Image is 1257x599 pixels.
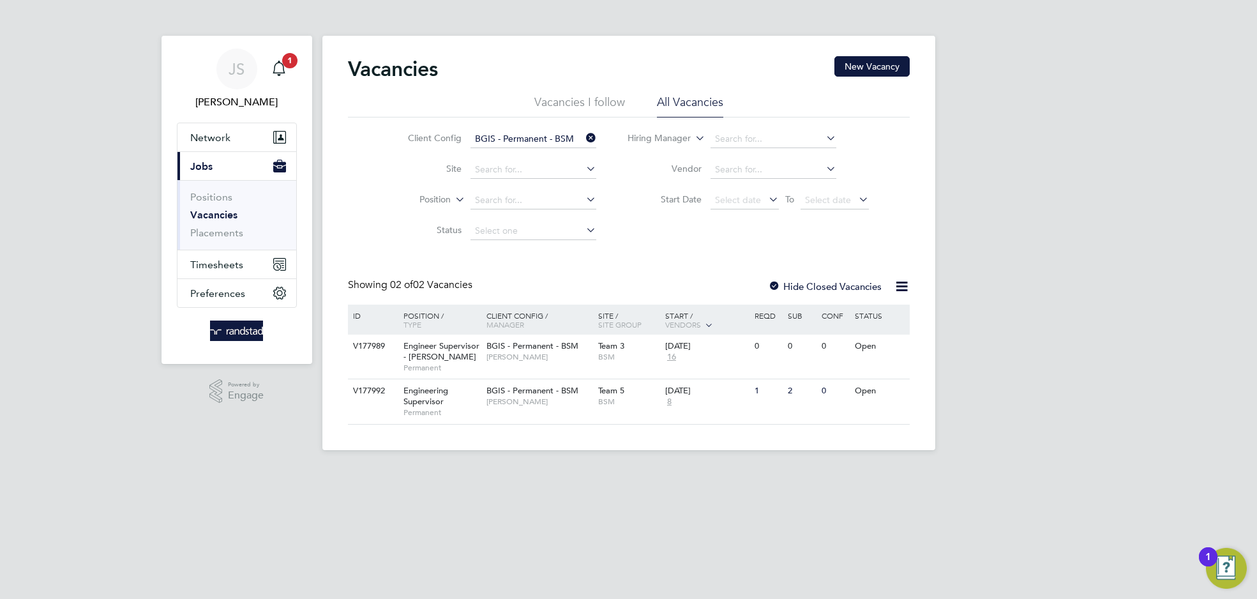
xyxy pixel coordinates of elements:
[266,49,292,89] a: 1
[228,379,264,390] span: Powered by
[768,280,882,292] label: Hide Closed Vacancies
[711,130,836,148] input: Search for...
[486,352,592,362] span: [PERSON_NAME]
[781,191,798,208] span: To
[486,397,592,407] span: [PERSON_NAME]
[162,36,312,364] nav: Main navigation
[751,305,785,326] div: Reqd
[617,132,691,145] label: Hiring Manager
[470,192,596,209] input: Search for...
[483,305,595,335] div: Client Config /
[751,379,785,403] div: 1
[177,152,296,180] button: Jobs
[534,95,625,118] li: Vacancies I follow
[390,278,413,291] span: 02 of
[628,193,702,205] label: Start Date
[785,305,818,326] div: Sub
[190,191,232,203] a: Positions
[598,352,659,362] span: BSM
[470,161,596,179] input: Search for...
[190,287,245,299] span: Preferences
[785,379,818,403] div: 2
[190,160,213,172] span: Jobs
[818,335,852,358] div: 0
[715,194,761,206] span: Select date
[751,335,785,358] div: 0
[209,379,264,404] a: Powered byEngage
[390,278,472,291] span: 02 Vacancies
[177,321,297,341] a: Go to home page
[177,250,296,278] button: Timesheets
[1206,548,1247,589] button: Open Resource Center, 1 new notification
[388,163,462,174] label: Site
[403,407,480,418] span: Permanent
[190,132,230,144] span: Network
[177,49,297,110] a: JS[PERSON_NAME]
[852,379,907,403] div: Open
[177,123,296,151] button: Network
[852,335,907,358] div: Open
[282,53,297,68] span: 1
[394,305,483,335] div: Position /
[818,379,852,403] div: 0
[403,385,448,407] span: Engineering Supervisor
[229,61,245,77] span: JS
[665,352,678,363] span: 16
[662,305,751,337] div: Start /
[1205,557,1211,573] div: 1
[470,130,596,148] input: Search for...
[348,56,438,82] h2: Vacancies
[190,259,243,271] span: Timesheets
[595,305,662,335] div: Site /
[665,319,701,330] span: Vendors
[190,227,243,239] a: Placements
[403,319,421,330] span: Type
[598,319,642,330] span: Site Group
[377,193,451,206] label: Position
[665,341,748,352] div: [DATE]
[628,163,702,174] label: Vendor
[834,56,910,77] button: New Vacancy
[388,224,462,236] label: Status
[210,321,263,341] img: randstad-logo-retina.png
[665,397,674,407] span: 8
[805,194,851,206] span: Select date
[348,278,475,292] div: Showing
[388,132,462,144] label: Client Config
[190,209,237,221] a: Vacancies
[598,385,624,396] span: Team 5
[818,305,852,326] div: Conf
[177,279,296,307] button: Preferences
[852,305,907,326] div: Status
[470,222,596,240] input: Select one
[228,390,264,401] span: Engage
[177,95,297,110] span: Jamie Scattergood
[486,385,578,396] span: BGIS - Permanent - BSM
[177,180,296,250] div: Jobs
[598,397,659,407] span: BSM
[711,161,836,179] input: Search for...
[486,340,578,351] span: BGIS - Permanent - BSM
[403,340,479,362] span: Engineer Supervisor - [PERSON_NAME]
[350,335,395,358] div: V177989
[665,386,748,397] div: [DATE]
[350,379,395,403] div: V177992
[598,340,624,351] span: Team 3
[486,319,524,330] span: Manager
[403,363,480,373] span: Permanent
[785,335,818,358] div: 0
[657,95,723,118] li: All Vacancies
[350,305,395,326] div: ID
